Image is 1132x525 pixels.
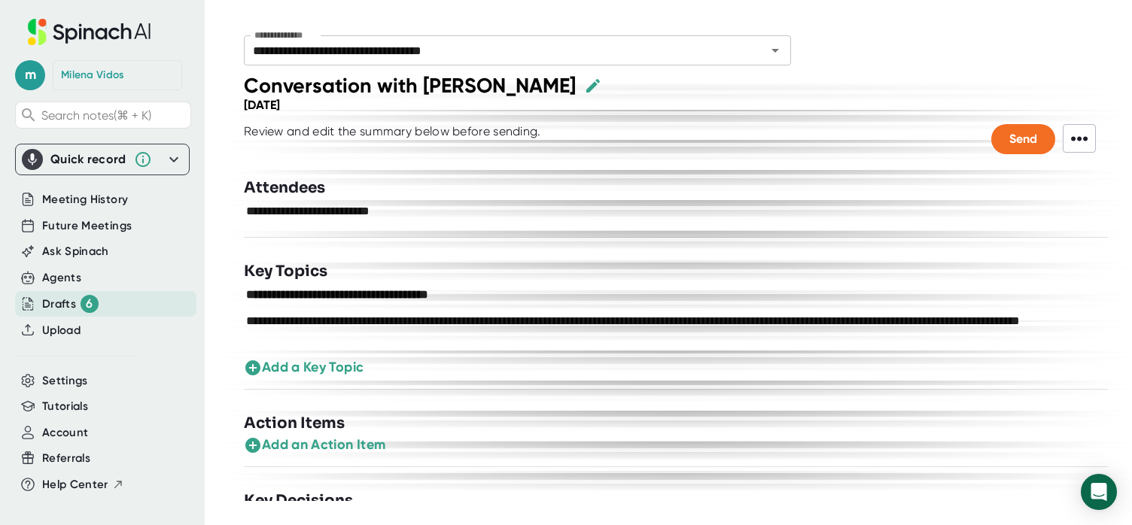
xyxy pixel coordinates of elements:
div: Conversation with [PERSON_NAME] [244,73,576,98]
button: Open [765,40,786,61]
button: Send [991,124,1055,154]
button: Upload [42,322,81,339]
button: Agents [42,269,81,287]
button: Add an Action Item [244,435,385,455]
button: Referrals [42,450,90,467]
div: Quick record [22,144,183,174]
div: Review and edit the summary below before sending. [244,124,541,154]
span: ••• [1063,124,1096,153]
button: Ask Spinach [42,243,109,260]
div: Open Intercom Messenger [1081,474,1117,510]
span: Send [1009,132,1037,146]
h3: Key Topics [244,260,327,283]
h3: Action Items [244,412,345,435]
div: 6 [81,295,99,313]
button: Meeting History [42,191,128,208]
button: Future Meetings [42,217,132,235]
span: Search notes (⌘ + K) [41,108,151,123]
button: Settings [42,372,88,390]
div: [DATE] [244,98,280,112]
span: m [15,60,45,90]
span: Help Center [42,476,108,493]
div: Milena Vidos [61,68,124,82]
button: Tutorials [42,398,88,415]
button: Help Center [42,476,124,493]
button: Drafts 6 [42,295,99,313]
div: Quick record [50,152,126,167]
h3: Key Decisions [244,490,353,512]
div: Drafts [42,295,99,313]
h3: Attendees [244,177,325,199]
button: Add a Key Topic [244,357,364,378]
button: Account [42,424,88,442]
